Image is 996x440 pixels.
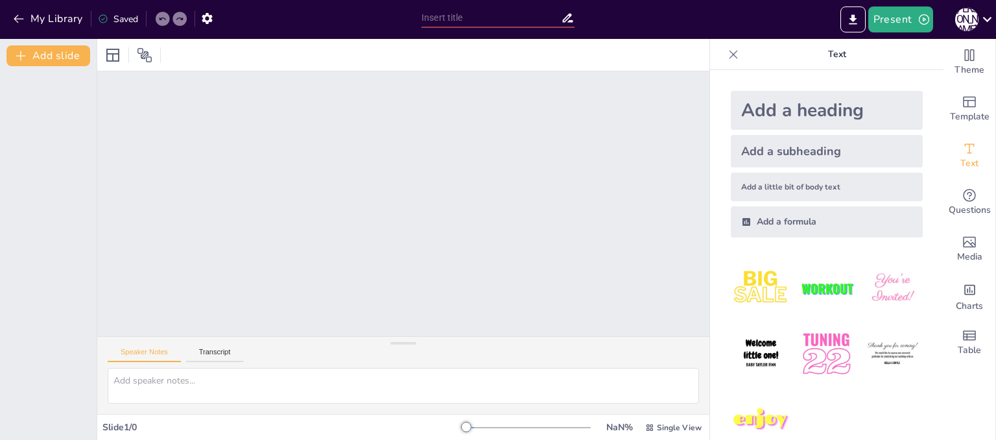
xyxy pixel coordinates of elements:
[98,13,138,25] div: Saved
[796,324,857,384] img: 5.jpeg
[950,110,990,124] span: Template
[955,6,978,32] button: [PERSON_NAME]
[604,421,635,434] div: NaN %
[862,324,923,384] img: 6.jpeg
[102,45,123,66] div: Layout
[943,86,995,132] div: Add ready made slides
[657,422,702,433] span: Single View
[10,8,88,29] button: My Library
[796,258,857,319] img: 2.jpeg
[943,319,995,366] div: Add a table
[6,45,90,66] button: Add slide
[862,258,923,319] img: 3.jpeg
[955,8,978,31] div: [PERSON_NAME]
[137,47,152,63] span: Position
[744,39,931,70] p: Text
[868,6,933,32] button: Present
[943,132,995,179] div: Add text boxes
[731,135,923,167] div: Add a subheading
[840,6,866,32] button: Export to PowerPoint
[957,250,982,264] span: Media
[958,343,981,358] span: Table
[956,299,983,313] span: Charts
[954,63,984,77] span: Theme
[731,324,791,384] img: 4.jpeg
[731,173,923,201] div: Add a little bit of body text
[731,91,923,130] div: Add a heading
[943,273,995,319] div: Add charts and graphs
[102,421,466,434] div: Slide 1 / 0
[731,258,791,319] img: 1.jpeg
[943,226,995,273] div: Add images, graphics, shapes or video
[186,348,244,362] button: Transcript
[949,203,991,217] span: Questions
[731,206,923,238] div: Add a formula
[943,179,995,226] div: Get real-time input from your audience
[943,39,995,86] div: Change the overall theme
[421,8,561,27] input: Insert title
[108,348,181,362] button: Speaker Notes
[960,156,978,171] span: Text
